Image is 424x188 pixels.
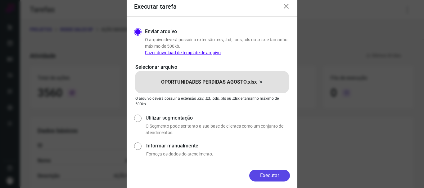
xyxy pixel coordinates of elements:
label: Enviar arquivo [145,28,177,35]
p: Selecionar arquivo [135,63,289,71]
label: Informar manualmente [146,142,290,150]
label: Utilizar segmentação [146,114,290,122]
p: O arquivo deverá possuir a extensão .csv, .txt, .ods, .xls ou .xlsx e tamanho máximo de 500kb. [145,37,290,56]
a: Fazer download de template de arquivo [145,50,221,55]
p: O Segmento pode ser tanto a sua base de clientes como um conjunto de atendimentos. [146,123,290,136]
p: O arquivo deverá possuir a extensão .csv, .txt, .ods, .xls ou .xlsx e tamanho máximo de 500kb. [135,96,289,107]
button: Executar [249,170,290,181]
h3: Executar tarefa [134,3,177,10]
p: Forneça os dados do atendimento. [146,151,290,157]
p: OPORTUNIDADES PERDIDAS AGOSTO.xlsx [161,78,257,86]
